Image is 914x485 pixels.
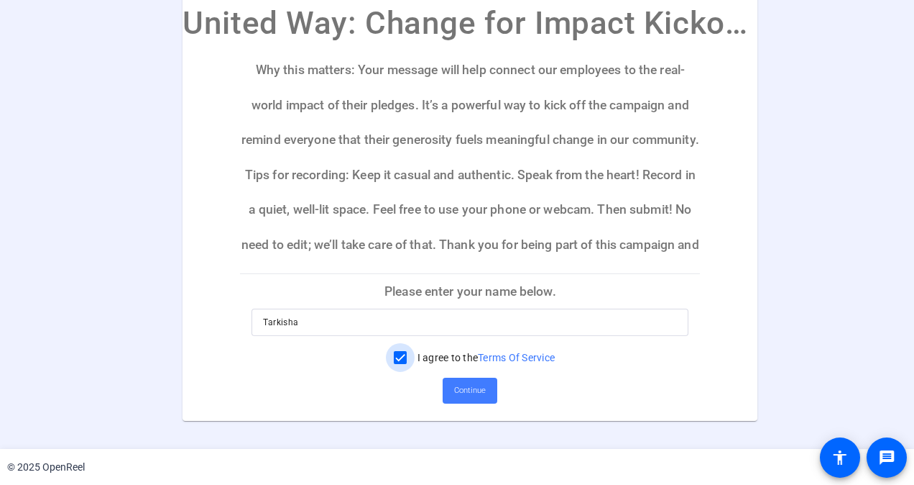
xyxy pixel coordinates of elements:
[7,460,85,475] div: © 2025 OpenReel
[240,58,700,273] p: Hi there! We’re excited to include United Way's voice in our Change for Impact Giveback Campaign ...
[454,380,486,402] span: Continue
[263,314,677,331] input: Enter your name
[415,350,555,365] label: I agree to the
[478,352,555,363] a: Terms Of Service
[443,378,497,404] button: Continue
[240,274,700,309] p: Please enter your name below.
[831,449,849,466] mat-icon: accessibility
[878,449,895,466] mat-icon: message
